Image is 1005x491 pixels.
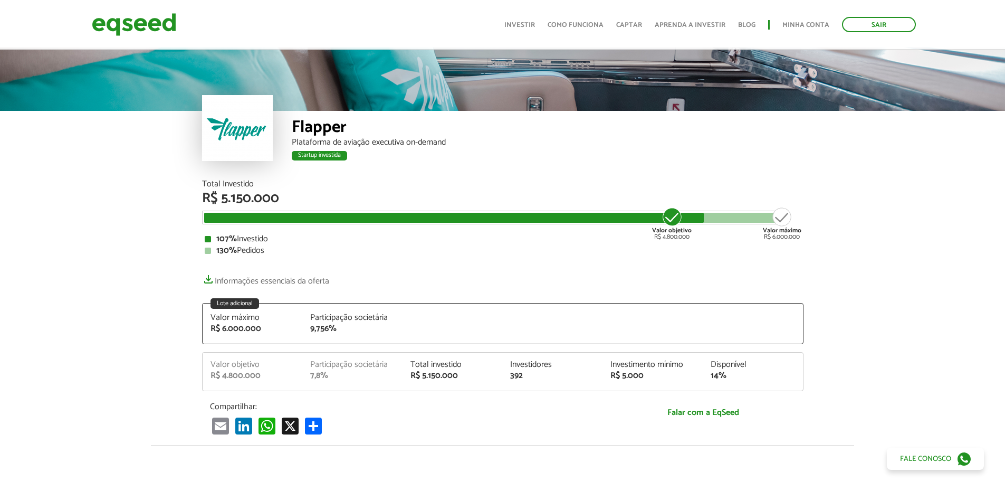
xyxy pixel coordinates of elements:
strong: 130% [216,243,237,258]
div: Disponível [711,361,795,369]
a: Email [210,417,231,435]
div: R$ 4.800.000 [210,372,295,380]
div: 7,8% [310,372,395,380]
div: R$ 4.800.000 [652,206,692,240]
div: R$ 5.150.000 [202,192,803,205]
a: Fale conosco [887,448,984,470]
div: 14% [711,372,795,380]
div: Startup investida [292,151,347,160]
img: EqSeed [92,11,176,39]
a: Informações essenciais da oferta [202,271,329,286]
div: Flapper [292,119,803,138]
a: Captar [616,22,642,29]
div: Total investido [410,361,495,369]
a: Blog [738,22,755,29]
a: Aprenda a investir [655,22,725,29]
strong: Valor objetivo [652,225,692,235]
div: Pedidos [205,247,801,255]
a: LinkedIn [233,417,254,435]
div: R$ 6.000.000 [210,325,295,333]
a: X [280,417,301,435]
a: Compartilhar [303,417,324,435]
div: R$ 5.000 [610,372,695,380]
a: WhatsApp [256,417,277,435]
a: Minha conta [782,22,829,29]
div: R$ 6.000.000 [763,206,801,240]
a: Como funciona [548,22,604,29]
div: Investimento mínimo [610,361,695,369]
strong: Valor máximo [763,225,801,235]
div: R$ 5.150.000 [410,372,495,380]
div: 392 [510,372,595,380]
div: Lote adicional [210,298,259,309]
a: Investir [504,22,535,29]
div: Participação societária [310,314,395,322]
a: Falar com a EqSeed [611,402,796,423]
div: Valor objetivo [210,361,295,369]
div: Plataforma de aviação executiva on-demand [292,138,803,147]
p: Compartilhar: [210,402,595,412]
div: Valor máximo [210,314,295,322]
a: Sair [842,17,916,32]
div: 9,756% [310,325,395,333]
div: Participação societária [310,361,395,369]
strong: 107% [216,232,237,246]
div: Investidores [510,361,595,369]
div: Total Investido [202,180,803,188]
div: Investido [205,235,801,243]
